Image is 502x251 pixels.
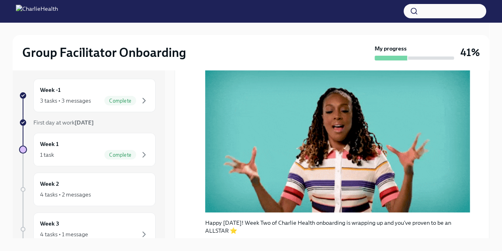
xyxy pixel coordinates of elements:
[19,212,156,246] a: Week 34 tasks • 1 message
[40,219,59,228] h6: Week 3
[205,219,470,235] p: Happy [DATE]! Week Two of Charlie Health onboarding is wrapping up and you've proven to be an ALL...
[19,79,156,112] a: Week -13 tasks • 3 messagesComplete
[375,45,407,53] strong: My progress
[75,119,94,126] strong: [DATE]
[22,45,186,60] h2: Group Facilitator Onboarding
[104,98,136,104] span: Complete
[19,133,156,166] a: Week 11 taskComplete
[40,151,54,159] div: 1 task
[19,173,156,206] a: Week 24 tasks • 2 messages
[40,86,61,94] h6: Week -1
[40,140,59,148] h6: Week 1
[33,119,94,126] span: First day at work
[40,179,59,188] h6: Week 2
[40,230,88,238] div: 4 tasks • 1 message
[19,119,156,126] a: First day at work[DATE]
[460,45,480,60] h3: 41%
[40,191,91,198] div: 4 tasks • 2 messages
[205,63,470,212] button: Zoom image
[16,5,58,18] img: CharlieHealth
[40,97,91,105] div: 3 tasks • 3 messages
[104,152,136,158] span: Complete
